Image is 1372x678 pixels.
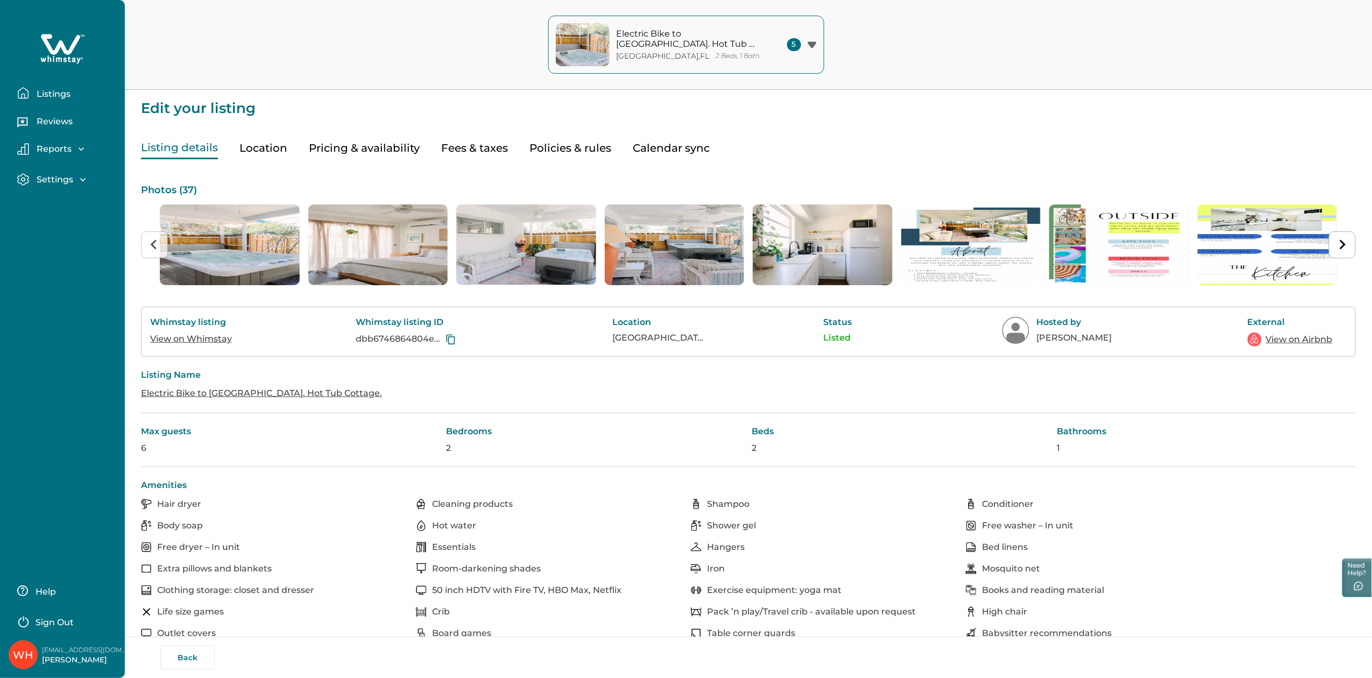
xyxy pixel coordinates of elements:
img: amenity-icon [691,585,702,596]
p: High chair [982,606,1027,617]
img: list-photos [1049,204,1189,285]
img: list-photos [753,204,893,285]
button: Help [17,580,112,602]
p: Photos ( 37 ) [141,185,1356,196]
img: list-photos [456,204,596,285]
p: Clothing storage: closet and dresser [157,585,314,596]
li: 6 of 37 [901,204,1041,285]
p: External [1248,317,1334,328]
img: amenity-icon [416,520,427,531]
li: 2 of 37 [308,204,448,285]
p: Pack ’n play/Travel crib - available upon request [707,606,916,617]
li: 8 of 37 [1198,204,1338,285]
p: Crib [432,606,450,617]
p: 1 [1057,443,1356,454]
p: Shower gel [707,520,756,531]
img: amenity-icon [691,563,702,574]
button: Settings [17,173,116,186]
p: 2 [447,443,746,454]
button: Back [160,646,215,669]
li: 1 of 37 [160,204,300,285]
p: Free dryer – In unit [157,542,240,553]
a: View on Airbnb [1266,333,1333,346]
p: Hot water [432,520,476,531]
p: Babysitter recommendations [982,628,1112,639]
p: Electric Bike to [GEOGRAPHIC_DATA]. Hot Tub Cottage. [617,29,762,50]
p: Status [824,317,883,328]
p: Whimstay listing [150,317,236,328]
p: Beds [752,426,1051,437]
img: amenity-icon [966,628,977,639]
button: Reports [17,143,116,155]
img: amenity-icon [141,499,152,510]
img: amenity-icon [141,606,152,617]
div: Whimstay Host [13,642,33,668]
p: 2 Beds, 1 Bath [716,52,760,60]
img: amenity-icon [966,499,977,510]
img: list-photos [605,204,745,285]
button: Fees & taxes [441,137,508,159]
p: Outlet covers [157,628,216,639]
p: Amenities [141,480,1356,491]
img: amenity-icon [691,606,702,617]
p: Hair dryer [157,499,201,510]
button: Previous slide [141,231,168,258]
p: Hosted by [1037,317,1128,328]
p: Body soap [157,520,203,531]
img: amenity-icon [141,520,152,531]
img: amenity-icon [416,542,427,553]
img: amenity-icon [416,585,427,596]
p: Exercise equipment: yoga mat [707,585,841,596]
p: Iron [707,563,725,574]
p: dbb6746864804eae4ecead576867bb1d [356,334,443,344]
p: Books and reading material [982,585,1104,596]
img: amenity-icon [691,628,702,639]
p: 50 inch HDTV with Fire TV, HBO Max, Netflix [432,585,621,596]
button: Location [239,137,287,159]
img: amenity-icon [691,542,702,553]
li: 4 of 37 [605,204,745,285]
img: amenity-icon [966,606,977,617]
button: Pricing & availability [309,137,420,159]
img: amenity-icon [141,563,152,574]
p: [EMAIL_ADDRESS][DOMAIN_NAME] [42,645,128,655]
button: Reviews [17,112,116,134]
p: Board games [432,628,491,639]
img: amenity-icon [416,499,427,510]
p: [GEOGRAPHIC_DATA] , FL [617,52,710,61]
button: Policies & rules [529,137,611,159]
p: Bedrooms [447,426,746,437]
p: Listing Name [141,370,1356,380]
img: amenity-icon [966,563,977,574]
p: Extra pillows and blankets [157,563,272,574]
p: Max guests [141,426,440,437]
img: list-photos [308,204,448,285]
p: Sign Out [36,617,74,628]
p: Listings [33,89,70,100]
button: Calendar sync [633,137,710,159]
img: amenity-icon [141,628,152,639]
p: Mosquito net [982,563,1040,574]
p: 2 [752,443,1051,454]
button: property-coverElectric Bike to [GEOGRAPHIC_DATA]. Hot Tub Cottage.[GEOGRAPHIC_DATA],FL2 Beds, 1 B... [548,16,824,74]
p: Listed [824,333,883,343]
p: Shampoo [707,499,749,510]
img: amenity-icon [966,585,977,596]
p: Essentials [432,542,476,553]
img: amenity-icon [141,585,152,596]
img: amenity-icon [966,542,977,553]
p: Reviews [33,116,73,127]
button: Listing details [141,137,218,159]
p: Life size games [157,606,224,617]
img: amenity-icon [416,606,427,617]
span: 5 [787,38,801,51]
p: Location [612,317,704,328]
p: Settings [33,174,73,185]
a: Electric Bike to [GEOGRAPHIC_DATA]. Hot Tub Cottage. [141,388,382,398]
p: Bathrooms [1057,426,1356,437]
img: amenity-icon [416,628,427,639]
li: 3 of 37 [456,204,596,285]
p: Help [32,587,56,597]
a: View on Whimstay [150,334,232,344]
button: Next slide [1329,231,1356,258]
